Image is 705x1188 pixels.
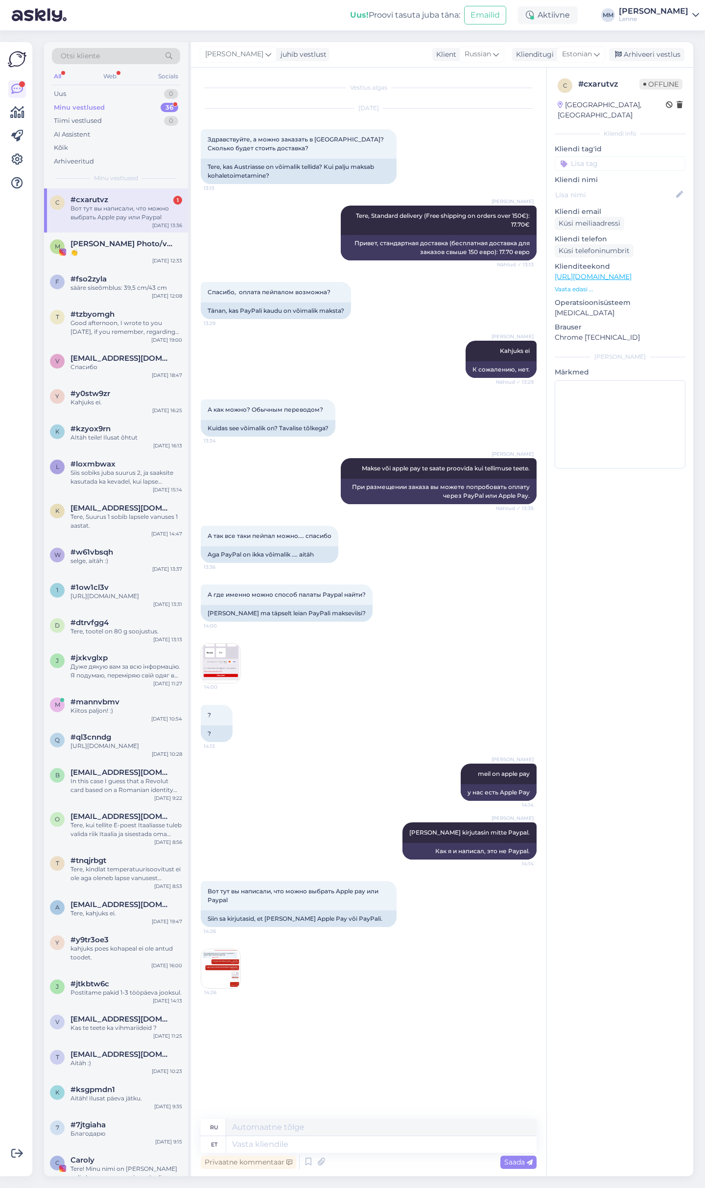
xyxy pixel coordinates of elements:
span: 14:26 [204,928,240,935]
div: Siin sa kirjutasid, et [PERSON_NAME] Apple Pay või PayPali. [201,910,397,927]
div: [DATE] 9:22 [154,794,182,802]
span: c [55,199,60,206]
span: Otsi kliente [61,51,100,61]
span: #kzyox9rn [70,424,111,433]
span: #jtkbtw6c [70,979,109,988]
div: Tere, kas Austriasse on võimalik tellida? Kui palju maksab kohaletoimetamine? [201,159,397,184]
span: botnariuc.i@gmail.com [70,768,172,777]
span: k [55,1089,60,1096]
span: 14:26 [204,989,241,996]
a: [URL][DOMAIN_NAME] [555,272,632,281]
div: [DATE] 19:00 [151,336,182,344]
div: [DATE] 13:36 [152,222,182,229]
span: #ksgpmdn1 [70,1085,115,1094]
div: ? [201,725,233,742]
div: All [52,70,63,83]
span: #jxkvglxp [70,653,108,662]
div: Kuidas see võimalik on? Tavalise tõlkega? [201,420,335,437]
p: Kliendi telefon [555,234,685,244]
div: Tere, kui tellite E-poest Itaaliasse tuleb valida riik Itaalia ja sisestada oma kodune aadress. [70,821,182,839]
div: [URL][DOMAIN_NAME] [70,742,182,750]
span: f [55,278,59,285]
span: Nähtud ✓ 13:13 [497,261,534,268]
div: [DATE] 15:14 [153,486,182,493]
span: А где именно можно способ палаты Paypal найти? [208,591,366,598]
img: Attachment [201,644,240,683]
div: ru [210,1119,218,1136]
div: Minu vestlused [54,103,105,113]
div: [DATE] 13:13 [153,636,182,643]
div: Privaatne kommentaar [201,1156,296,1169]
span: #y9tr3oe3 [70,935,109,944]
p: Vaata edasi ... [555,285,685,294]
div: Web [101,70,118,83]
div: [DATE] 16:25 [152,407,182,414]
span: [PERSON_NAME] [492,333,534,340]
span: c [563,82,567,89]
span: t [56,313,59,321]
div: Klient [432,49,456,60]
div: При размещении заказа вы можете попробовать оплату через PayPal или Apple Pay. [341,479,537,504]
p: Kliendi nimi [555,175,685,185]
div: [DATE] 12:08 [152,292,182,300]
div: Klienditugi [512,49,554,60]
span: Nähtud ✓ 13:29 [496,378,534,386]
span: j [56,657,59,664]
span: vikuljla@hotmail.com [70,354,172,363]
span: j [56,983,59,990]
div: 0 [164,116,178,126]
span: M [55,243,60,250]
span: l [56,463,59,470]
div: Tere, kahjuks ei. [70,909,182,918]
div: kahjuks poes kohapeal ei ole antud toodet. [70,944,182,962]
input: Lisa nimi [555,189,674,200]
span: v [55,1018,59,1025]
p: [MEDICAL_DATA] [555,308,685,318]
span: 1 [56,586,58,594]
div: [DATE] 13:37 [152,565,182,573]
div: Lenne [619,15,688,23]
div: [DATE] 9:35 [154,1103,182,1110]
span: 14:00 [204,622,240,629]
span: Olgadudeva@gmail.com [70,812,172,821]
div: [DATE] 10:23 [152,1068,182,1075]
span: k [55,507,60,514]
div: [URL][DOMAIN_NAME] [70,592,182,601]
span: m [55,701,60,708]
span: w [54,551,61,559]
div: Tere, tootel on 80 g soojustus. [70,627,182,636]
div: Kas te teete ka vihmariideid ? [70,1024,182,1032]
div: Arhiveeri vestlus [609,48,684,61]
div: juhib vestlust [277,49,327,60]
div: [PERSON_NAME] [619,7,688,15]
div: 1 [173,196,182,205]
span: Offline [639,79,682,90]
span: t [56,1053,59,1061]
span: 14:00 [204,683,241,691]
div: Good afternoon, I wrote to you [DATE], if you remember, regarding the services of our own manufac... [70,319,182,336]
span: meil on apple pay [478,770,530,777]
div: Postitame pakid 1-3 tööpäeva jooksul. [70,988,182,997]
div: [DATE] 19:47 [152,918,182,925]
span: tohus96@gmail.com [70,1050,172,1059]
div: Vestlus algas [201,83,537,92]
span: [PERSON_NAME] kirjutasin mitte Paypal. [409,829,530,836]
span: vizzano.official@gmail.com [70,1015,172,1024]
span: 13:29 [204,320,240,327]
span: k [55,428,60,435]
span: 13:13 [204,185,240,192]
b: Uus! [350,10,369,20]
span: q [55,736,60,744]
span: #fso2zyla [70,275,107,283]
span: #tzbyomgh [70,310,115,319]
div: In this case I guess that a Revolut card based on a Romanian identity would not be accepted as we... [70,777,182,794]
div: 36 [161,103,178,113]
span: 14:13 [204,743,240,750]
span: t [56,860,59,867]
div: [DATE] 18:47 [152,372,182,379]
span: #y0stw9zr [70,389,110,398]
div: [DATE] 10:28 [152,750,182,758]
div: AI Assistent [54,130,90,140]
div: AItäh teile! Ilusat õhtut [70,433,182,442]
p: Märkmed [555,367,685,377]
